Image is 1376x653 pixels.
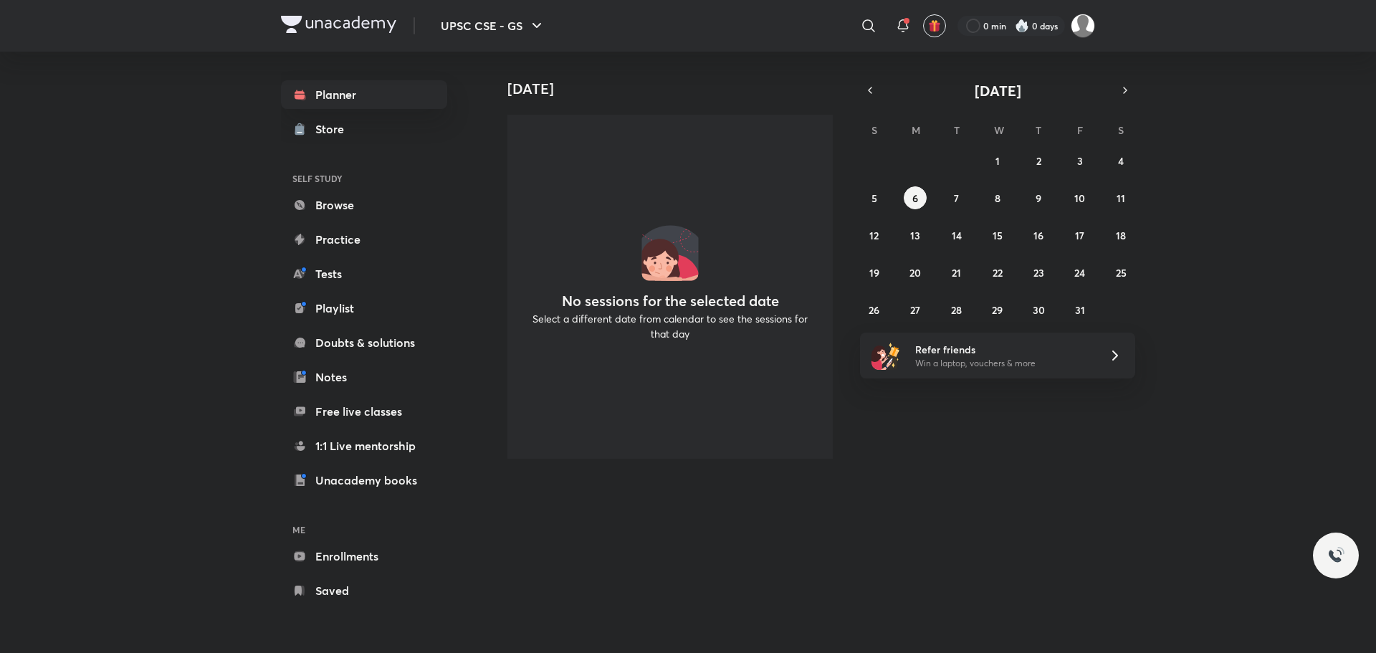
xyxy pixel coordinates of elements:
button: October 9, 2025 [1027,186,1050,209]
abbr: October 22, 2025 [993,266,1003,280]
button: October 17, 2025 [1069,224,1091,247]
img: avatar [928,19,941,32]
abbr: October 6, 2025 [912,191,918,205]
h4: No sessions for the selected date [562,292,779,310]
button: October 21, 2025 [945,261,968,284]
a: Browse [281,191,447,219]
button: October 25, 2025 [1109,261,1132,284]
button: October 4, 2025 [1109,149,1132,172]
abbr: Wednesday [994,123,1004,137]
button: October 3, 2025 [1069,149,1091,172]
button: October 16, 2025 [1027,224,1050,247]
button: October 13, 2025 [904,224,927,247]
h6: Refer friends [915,342,1091,357]
abbr: October 16, 2025 [1033,229,1043,242]
button: UPSC CSE - GS [432,11,554,40]
a: Practice [281,225,447,254]
button: October 22, 2025 [986,261,1009,284]
abbr: October 12, 2025 [869,229,879,242]
abbr: October 28, 2025 [951,303,962,317]
button: October 29, 2025 [986,298,1009,321]
abbr: Tuesday [954,123,960,137]
img: ttu [1327,547,1344,564]
button: October 24, 2025 [1069,261,1091,284]
a: Saved [281,576,447,605]
button: October 5, 2025 [863,186,886,209]
img: referral [871,341,900,370]
a: Doubts & solutions [281,328,447,357]
img: Company Logo [281,16,396,33]
abbr: October 1, 2025 [995,154,1000,168]
abbr: Thursday [1036,123,1041,137]
abbr: October 11, 2025 [1117,191,1125,205]
abbr: October 18, 2025 [1116,229,1126,242]
h6: ME [281,518,447,542]
a: 1:1 Live mentorship [281,432,447,460]
button: October 6, 2025 [904,186,927,209]
img: streak [1015,19,1029,33]
button: October 14, 2025 [945,224,968,247]
abbr: Friday [1077,123,1083,137]
abbr: October 19, 2025 [869,266,879,280]
button: October 12, 2025 [863,224,886,247]
a: Playlist [281,294,447,323]
abbr: Monday [912,123,920,137]
div: Store [315,120,353,138]
abbr: October 27, 2025 [910,303,920,317]
button: October 27, 2025 [904,298,927,321]
img: ADITYA [1071,14,1095,38]
h6: SELF STUDY [281,166,447,191]
a: Company Logo [281,16,396,37]
span: [DATE] [975,81,1021,100]
a: Planner [281,80,447,109]
button: October 18, 2025 [1109,224,1132,247]
a: Free live classes [281,397,447,426]
abbr: October 4, 2025 [1118,154,1124,168]
button: October 20, 2025 [904,261,927,284]
abbr: October 8, 2025 [995,191,1000,205]
abbr: October 7, 2025 [954,191,959,205]
p: Win a laptop, vouchers & more [915,357,1091,370]
a: Tests [281,259,447,288]
abbr: October 24, 2025 [1074,266,1085,280]
button: October 7, 2025 [945,186,968,209]
button: October 2, 2025 [1027,149,1050,172]
button: October 10, 2025 [1069,186,1091,209]
button: avatar [923,14,946,37]
abbr: October 2, 2025 [1036,154,1041,168]
button: October 28, 2025 [945,298,968,321]
abbr: October 25, 2025 [1116,266,1127,280]
abbr: October 26, 2025 [869,303,879,317]
button: October 11, 2025 [1109,186,1132,209]
abbr: October 17, 2025 [1075,229,1084,242]
abbr: October 14, 2025 [952,229,962,242]
abbr: October 5, 2025 [871,191,877,205]
abbr: October 23, 2025 [1033,266,1044,280]
button: October 30, 2025 [1027,298,1050,321]
p: Select a different date from calendar to see the sessions for that day [525,311,816,341]
abbr: October 20, 2025 [909,266,921,280]
abbr: October 9, 2025 [1036,191,1041,205]
abbr: Sunday [871,123,877,137]
a: Notes [281,363,447,391]
button: October 15, 2025 [986,224,1009,247]
button: October 8, 2025 [986,186,1009,209]
a: Enrollments [281,542,447,571]
abbr: October 21, 2025 [952,266,961,280]
a: Unacademy books [281,466,447,495]
abbr: October 29, 2025 [992,303,1003,317]
h4: [DATE] [507,80,844,97]
abbr: October 30, 2025 [1033,303,1045,317]
button: [DATE] [880,80,1115,100]
button: October 26, 2025 [863,298,886,321]
a: Store [281,115,447,143]
button: October 23, 2025 [1027,261,1050,284]
button: October 1, 2025 [986,149,1009,172]
button: October 31, 2025 [1069,298,1091,321]
abbr: October 13, 2025 [910,229,920,242]
abbr: Saturday [1118,123,1124,137]
button: October 19, 2025 [863,261,886,284]
abbr: October 3, 2025 [1077,154,1083,168]
img: No events [641,224,699,281]
abbr: October 31, 2025 [1075,303,1085,317]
